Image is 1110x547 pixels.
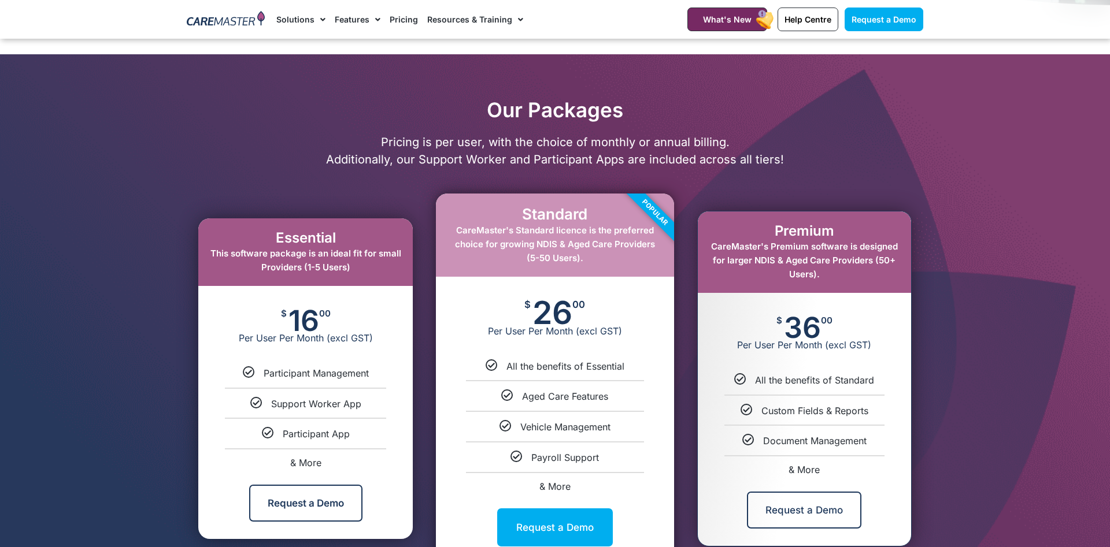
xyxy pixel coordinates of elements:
[778,8,838,31] a: Help Centre
[852,14,916,24] span: Request a Demo
[520,421,610,433] span: Vehicle Management
[210,248,401,273] span: This software package is an ideal fit for small Providers (1-5 Users)
[524,300,531,310] span: $
[531,452,599,463] span: Payroll Support
[711,241,898,280] span: CareMaster's Premium software is designed for larger NDIS & Aged Care Providers (50+ Users).
[455,225,655,263] span: CareMaster's Standard licence is the preferred choice for growing NDIS & Aged Care Providers (5-5...
[532,300,572,325] span: 26
[436,325,674,337] span: Per User Per Month (excl GST)
[271,398,361,410] span: Support Worker App
[181,98,929,122] h2: Our Packages
[319,309,331,318] span: 00
[789,464,820,475] span: & More
[497,508,613,546] a: Request a Demo
[785,14,831,24] span: Help Centre
[821,316,832,325] span: 00
[290,457,321,468] span: & More
[763,435,867,446] span: Document Management
[198,332,413,344] span: Per User Per Month (excl GST)
[776,316,782,325] span: $
[181,133,929,168] p: Pricing is per user, with the choice of monthly or annual billing. Additionally, our Support Work...
[281,309,287,318] span: $
[784,316,821,339] span: 36
[747,492,861,529] a: Request a Demo
[447,205,662,223] h2: Standard
[210,230,401,247] h2: Essential
[761,405,868,416] span: Custom Fields & Reports
[249,485,362,522] a: Request a Demo
[187,11,265,28] img: CareMaster Logo
[539,481,571,492] span: & More
[506,360,624,372] span: All the benefits of Essential
[283,428,350,440] span: Participant App
[698,339,911,351] span: Per User Per Month (excl GST)
[522,390,608,402] span: Aged Care Features
[264,367,369,379] span: Participant Management
[288,309,319,332] span: 16
[687,8,767,31] a: What's New
[703,14,752,24] span: What's New
[755,374,874,386] span: All the benefits of Standard
[709,223,900,240] h2: Premium
[845,8,923,31] a: Request a Demo
[589,147,720,278] div: Popular
[572,300,585,310] span: 00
